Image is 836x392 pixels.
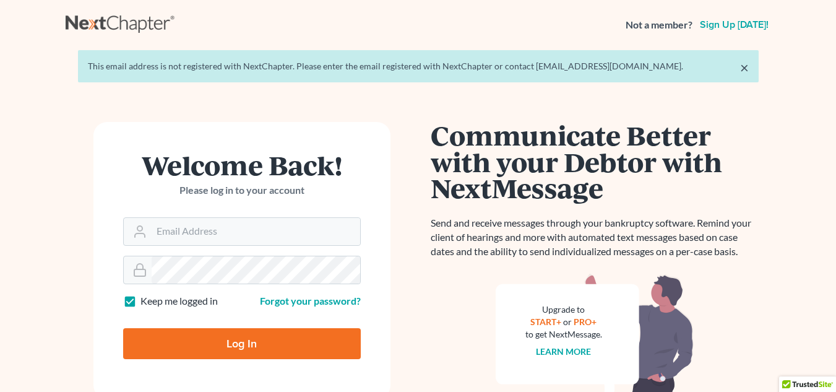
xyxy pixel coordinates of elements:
div: to get NextMessage. [525,328,602,341]
p: Send and receive messages through your bankruptcy software. Remind your client of hearings and mo... [431,216,759,259]
label: Keep me logged in [140,294,218,308]
a: × [740,60,749,75]
a: Learn more [536,346,591,357]
a: Sign up [DATE]! [697,20,771,30]
a: START+ [530,316,561,327]
h1: Communicate Better with your Debtor with NextMessage [431,122,759,201]
span: or [563,316,572,327]
input: Log In [123,328,361,359]
input: Email Address [152,218,360,245]
div: Upgrade to [525,303,602,316]
a: Forgot your password? [260,295,361,307]
strong: Not a member? [626,18,692,32]
h1: Welcome Back! [123,152,361,178]
a: PRO+ [574,316,597,327]
div: This email address is not registered with NextChapter. Please enter the email registered with Nex... [88,60,749,72]
p: Please log in to your account [123,183,361,198]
